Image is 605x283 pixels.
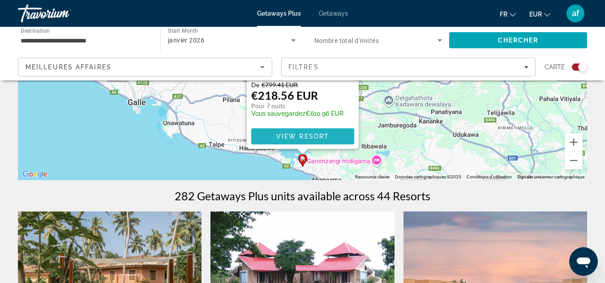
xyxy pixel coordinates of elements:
a: Ouvrir cette zone dans Google Maps (dans une nouvelle fenêtre) [20,169,50,180]
button: View Resort [251,128,354,144]
span: View Resort [276,133,329,140]
span: fr [500,11,507,18]
p: Pour 7 nuits [251,102,343,110]
a: Getaways Plus [257,10,301,17]
button: Search [449,32,587,48]
span: janvier 2026 [168,37,204,44]
iframe: Bouton de lancement de la fenêtre de messagerie [569,247,598,276]
button: Filters [281,58,536,76]
input: Select destination [21,35,149,46]
a: Signaler une erreur cartographique [517,174,584,179]
span: Nombre total d'invités [314,37,379,44]
button: User Menu [564,4,587,23]
button: Zoom avant [565,133,583,151]
span: Meilleures affaires [26,63,112,71]
p: €218.56 EUR [251,89,318,102]
span: Filtres [288,63,319,71]
span: Start Month [168,28,198,34]
button: Zoom arrière [565,152,583,169]
mat-select: Sort by [26,62,265,72]
span: Vous sauvegardez [251,110,305,117]
h1: 282 Getaways Plus units available across 44 Resorts [175,189,430,203]
span: Données cartographiques ©2025 [395,174,461,179]
a: Getaways [319,10,348,17]
span: af [572,9,579,18]
span: Destination [21,27,50,34]
span: De [251,81,259,89]
span: Chercher [498,37,539,44]
button: Change language [500,8,516,21]
button: Raccourcis clavier [355,174,390,180]
img: Google [20,169,50,180]
span: €799.41 EUR [262,81,298,89]
button: Change currency [529,8,550,21]
span: Carte [545,61,565,73]
a: Travorium [18,2,107,25]
a: Conditions d'utilisation (s'ouvre dans un nouvel onglet) [467,174,512,179]
p: €610.96 EUR [251,110,343,117]
span: EUR [529,11,542,18]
